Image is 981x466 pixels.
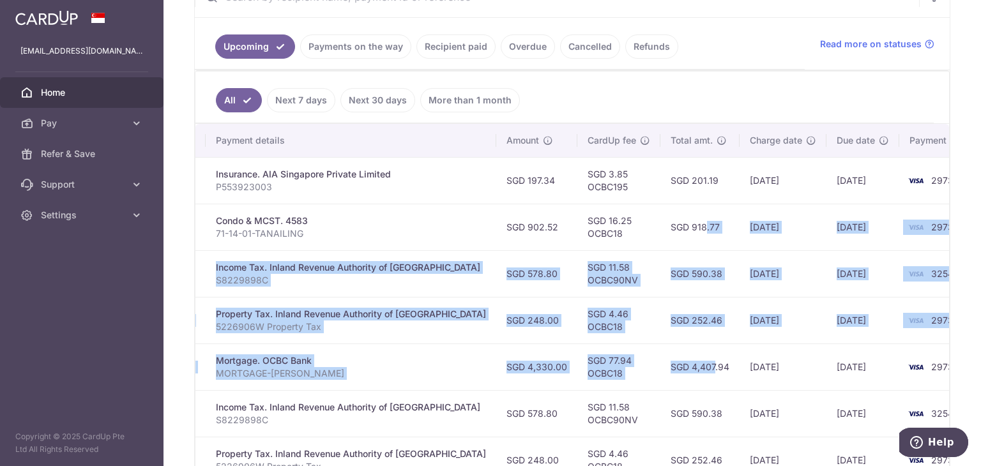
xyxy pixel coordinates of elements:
[660,297,740,343] td: SGD 252.46
[931,268,954,279] span: 3254
[740,250,826,297] td: [DATE]
[416,34,496,59] a: Recipient paid
[931,408,954,419] span: 3254
[826,204,899,250] td: [DATE]
[41,147,125,160] span: Refer & Save
[496,204,577,250] td: SGD 902.52
[740,390,826,437] td: [DATE]
[660,343,740,390] td: SGD 4,407.94
[826,157,899,204] td: [DATE]
[671,134,713,147] span: Total amt.
[820,38,922,50] span: Read more on statuses
[41,209,125,222] span: Settings
[216,367,486,380] p: MORTGAGE-[PERSON_NAME]
[660,390,740,437] td: SGD 590.38
[588,134,636,147] span: CardUp fee
[931,455,954,465] span: 2973
[215,34,295,59] a: Upcoming
[41,86,125,99] span: Home
[931,175,954,186] span: 2973
[420,88,520,112] a: More than 1 month
[577,390,660,437] td: SGD 11.58 OCBC90NV
[29,9,55,20] span: Help
[826,390,899,437] td: [DATE]
[660,157,740,204] td: SGD 201.19
[267,88,335,112] a: Next 7 days
[41,117,125,130] span: Pay
[820,38,934,50] a: Read more on statuses
[206,124,496,157] th: Payment details
[577,157,660,204] td: SGD 3.85 OCBC195
[625,34,678,59] a: Refunds
[750,134,802,147] span: Charge date
[20,45,143,57] p: [EMAIL_ADDRESS][DOMAIN_NAME]
[300,34,411,59] a: Payments on the way
[216,214,486,227] div: Condo & MCST. 4583
[496,297,577,343] td: SGD 248.00
[496,157,577,204] td: SGD 197.34
[931,222,954,232] span: 2973
[501,34,555,59] a: Overdue
[216,181,486,193] p: P553923003
[660,204,740,250] td: SGD 918.77
[496,250,577,297] td: SGD 578.80
[216,308,486,320] div: Property Tax. Inland Revenue Authority of [GEOGRAPHIC_DATA]
[899,428,968,460] iframe: Opens a widget where you can find more information
[216,88,262,112] a: All
[496,343,577,390] td: SGD 4,330.00
[216,261,486,274] div: Income Tax. Inland Revenue Authority of [GEOGRAPHIC_DATA]
[740,297,826,343] td: [DATE]
[826,250,899,297] td: [DATE]
[496,390,577,437] td: SGD 578.80
[340,88,415,112] a: Next 30 days
[903,266,929,282] img: Bank Card
[216,414,486,426] p: S8229898C
[903,220,929,235] img: Bank Card
[837,134,875,147] span: Due date
[577,204,660,250] td: SGD 16.25 OCBC18
[740,157,826,204] td: [DATE]
[903,406,929,421] img: Bank Card
[577,250,660,297] td: SGD 11.58 OCBC90NV
[560,34,620,59] a: Cancelled
[660,250,740,297] td: SGD 590.38
[826,343,899,390] td: [DATE]
[216,227,486,240] p: 71-14-01-TANAILING
[216,447,486,460] div: Property Tax. Inland Revenue Authority of [GEOGRAPHIC_DATA]
[41,178,125,191] span: Support
[216,320,486,333] p: 5226906W Property Tax
[903,359,929,375] img: Bank Card
[216,274,486,287] p: S8229898C
[577,297,660,343] td: SGD 4.46 OCBC18
[740,343,826,390] td: [DATE]
[216,354,486,367] div: Mortgage. OCBC Bank
[903,313,929,328] img: Bank Card
[740,204,826,250] td: [DATE]
[903,173,929,188] img: Bank Card
[931,361,954,372] span: 2973
[15,10,78,26] img: CardUp
[826,297,899,343] td: [DATE]
[216,401,486,414] div: Income Tax. Inland Revenue Authority of [GEOGRAPHIC_DATA]
[506,134,539,147] span: Amount
[931,315,954,326] span: 2973
[577,343,660,390] td: SGD 77.94 OCBC18
[216,168,486,181] div: Insurance. AIA Singapore Private Limited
